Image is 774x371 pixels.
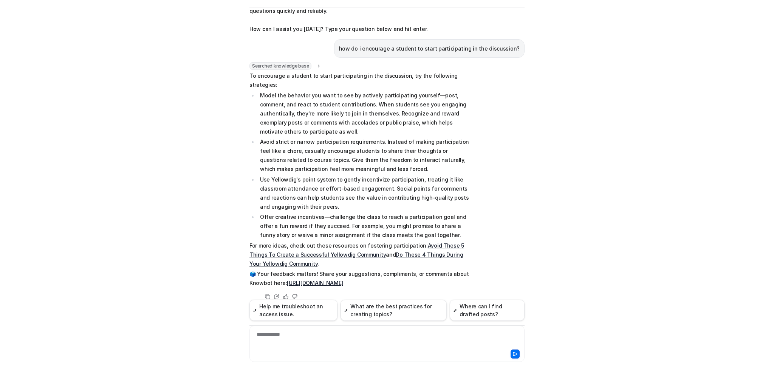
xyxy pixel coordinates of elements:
[249,269,471,288] p: 🗳️ Your feedback matters! Share your suggestions, compliments, or comments about Knowbot here:
[260,91,471,136] p: Model the behavior you want to see by actively participating yourself—post, comment, and react to...
[341,300,447,321] button: What are the best practices for creating topics?
[287,280,343,286] a: [URL][DOMAIN_NAME]
[249,71,471,89] p: To encourage a student to start participating in the discussion, try the following strategies:
[249,242,464,258] a: Avoid These 5 Things To Create a Successful Yellowdig Community
[249,62,311,70] span: Searched knowledge base
[249,241,471,268] p: For more ideas, check out these resources on fostering participation: and .
[450,300,525,321] button: Where can I find drafted posts?
[260,212,471,240] p: Offer creative incentives—challenge the class to reach a participation goal and offer a fun rewar...
[260,137,471,174] p: Avoid strict or narrow participation requirements. Instead of making participation feel like a ch...
[249,251,463,267] a: Do These 4 Things During Your Yellowdig Community
[339,44,520,53] p: how do i encourage a student to start participating in the discussion?
[260,175,471,211] p: Use Yellowdig's point system to gently incentivize participation, treating it like classroom atte...
[249,300,337,321] button: Help me troubleshoot an access issue.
